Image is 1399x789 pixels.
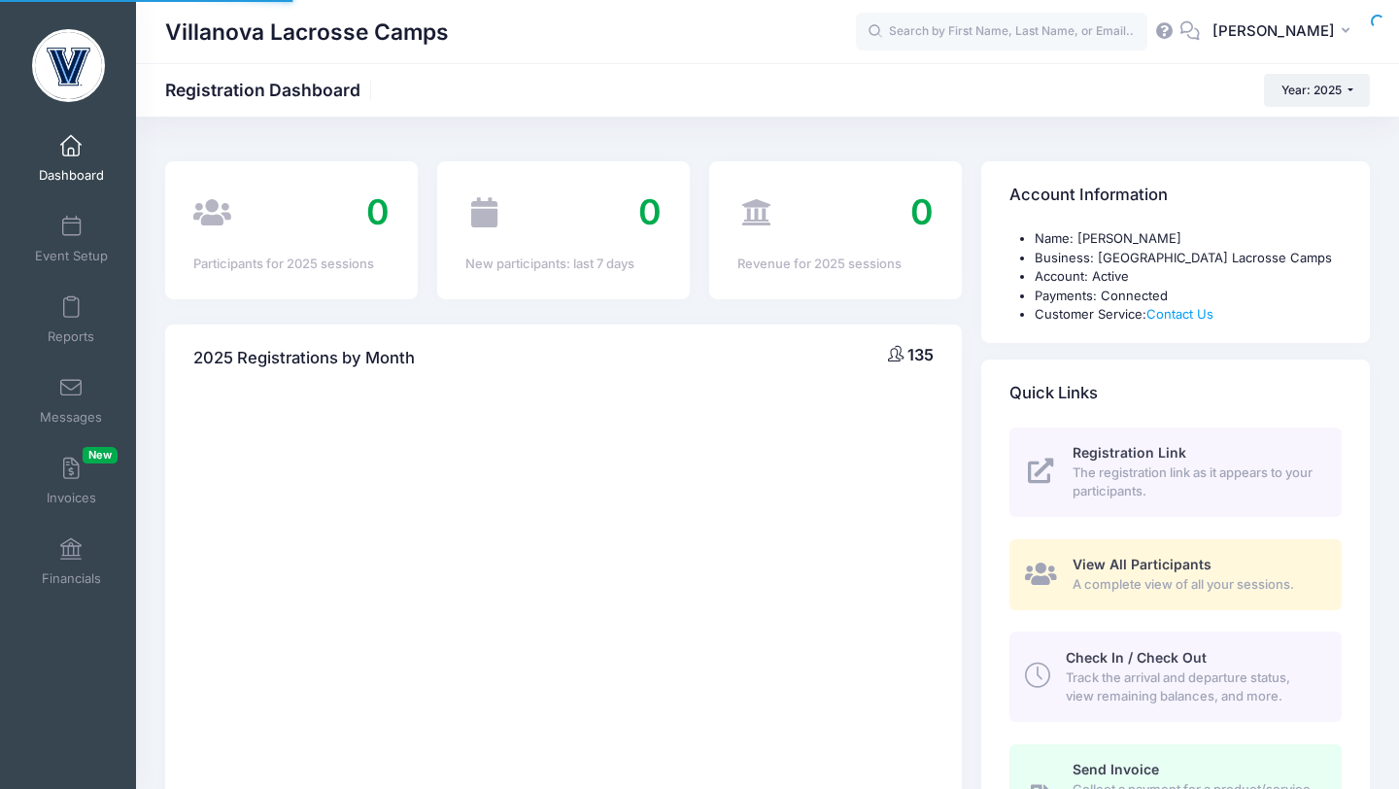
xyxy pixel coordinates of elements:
a: Event Setup [25,205,118,273]
img: Villanova Lacrosse Camps [32,29,105,102]
li: Payments: Connected [1035,287,1342,306]
li: Business: [GEOGRAPHIC_DATA] Lacrosse Camps [1035,249,1342,268]
a: Check In / Check Out Track the arrival and departure status, view remaining balances, and more. [1009,632,1342,721]
div: Revenue for 2025 sessions [737,255,934,274]
h4: Account Information [1009,168,1168,223]
span: Year: 2025 [1281,83,1342,97]
a: Registration Link The registration link as it appears to your participants. [1009,428,1342,517]
h1: Villanova Lacrosse Camps [165,10,449,54]
span: Financials [42,570,101,587]
span: 135 [907,345,934,364]
span: Dashboard [39,167,104,184]
h1: Registration Dashboard [165,80,377,100]
span: Reports [48,328,94,345]
a: Reports [25,286,118,354]
button: Year: 2025 [1264,74,1370,107]
span: Send Invoice [1073,761,1159,777]
span: Registration Link [1073,444,1186,461]
span: [PERSON_NAME] [1212,20,1335,42]
li: Customer Service: [1035,305,1342,325]
a: Financials [25,528,118,596]
a: Dashboard [25,124,118,192]
span: Check In / Check Out [1066,649,1207,666]
span: 0 [910,190,934,233]
span: The registration link as it appears to your participants. [1073,463,1319,501]
span: Track the arrival and departure status, view remaining balances, and more. [1066,669,1319,706]
span: Messages [40,409,102,426]
a: InvoicesNew [25,447,118,515]
span: Event Setup [35,248,108,264]
a: View All Participants A complete view of all your sessions. [1009,539,1342,610]
li: Name: [PERSON_NAME] [1035,229,1342,249]
span: Invoices [47,490,96,506]
span: New [83,447,118,463]
h4: 2025 Registrations by Month [193,330,415,386]
li: Account: Active [1035,267,1342,287]
a: Contact Us [1146,306,1213,322]
div: Participants for 2025 sessions [193,255,390,274]
button: [PERSON_NAME] [1200,10,1370,54]
span: A complete view of all your sessions. [1073,575,1319,595]
h4: Quick Links [1009,365,1098,421]
span: View All Participants [1073,556,1211,572]
span: 0 [366,190,390,233]
input: Search by First Name, Last Name, or Email... [856,13,1147,51]
div: New participants: last 7 days [465,255,662,274]
a: Messages [25,366,118,434]
span: 0 [638,190,662,233]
